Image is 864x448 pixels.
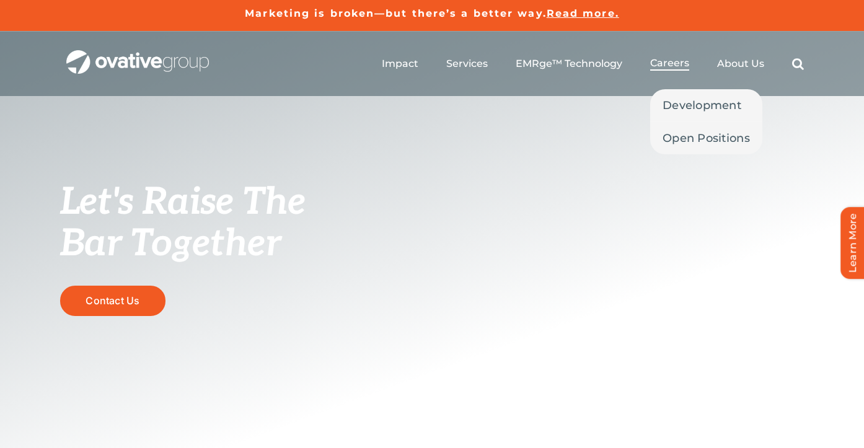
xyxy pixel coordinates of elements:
a: Careers [650,57,689,71]
a: Development [650,89,762,121]
span: Let's Raise The [60,180,306,225]
a: OG_Full_horizontal_WHT [66,49,209,61]
nav: Menu [382,44,804,84]
a: EMRge™ Technology [516,58,622,70]
a: Marketing is broken—but there’s a better way. [245,7,547,19]
span: Careers [650,57,689,69]
span: Open Positions [663,130,750,147]
a: Search [792,58,804,70]
a: Read more. [547,7,619,19]
span: Bar Together [60,222,281,266]
a: Services [446,58,488,70]
a: Impact [382,58,418,70]
span: Contact Us [86,295,139,307]
span: Development [663,97,741,114]
a: About Us [717,58,764,70]
a: Contact Us [60,286,165,316]
a: Open Positions [650,122,762,154]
